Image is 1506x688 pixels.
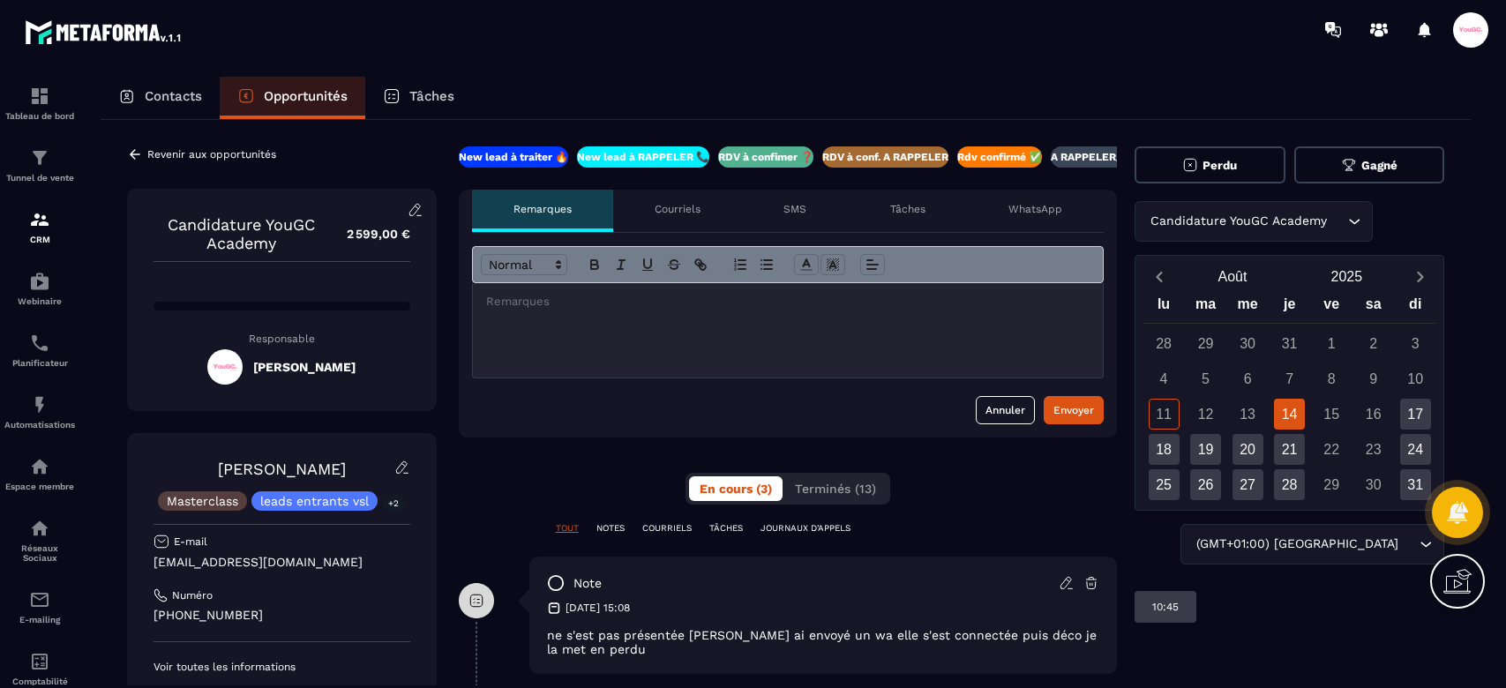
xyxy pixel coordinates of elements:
p: A RAPPELER/GHOST/NO SHOW✖️ [1051,150,1229,164]
div: ve [1310,292,1352,323]
div: 18 [1149,434,1180,465]
p: New lead à RAPPELER 📞 [577,150,709,164]
p: [DATE] 15:08 [566,601,630,615]
div: 30 [1233,328,1263,359]
div: 9 [1358,363,1389,394]
div: Envoyer [1053,401,1094,419]
a: Contacts [101,77,220,119]
a: social-networksocial-networkRéseaux Sociaux [4,505,75,576]
div: 2 [1358,328,1389,359]
div: 6 [1233,363,1263,394]
p: Courriels [655,202,701,216]
div: lu [1143,292,1185,323]
p: Tableau de bord [4,111,75,121]
div: 22 [1316,434,1347,465]
div: 14 [1274,399,1305,430]
button: Next month [1404,265,1436,288]
p: New lead à traiter 🔥 [459,150,568,164]
a: Opportunités [220,77,365,119]
div: 31 [1274,328,1305,359]
p: SMS [783,202,806,216]
h5: [PERSON_NAME] [253,360,356,374]
div: di [1394,292,1436,323]
div: 20 [1233,434,1263,465]
div: ma [1185,292,1227,323]
span: (GMT+01:00) [GEOGRAPHIC_DATA] [1192,535,1402,554]
div: je [1269,292,1311,323]
div: 21 [1274,434,1305,465]
div: sa [1352,292,1395,323]
input: Search for option [1402,535,1415,554]
p: RDV à confimer ❓ [718,150,813,164]
div: 24 [1400,434,1431,465]
p: Contacts [145,88,202,104]
div: me [1226,292,1269,323]
img: automations [29,394,50,415]
div: 31 [1400,469,1431,500]
div: 17 [1400,399,1431,430]
div: 28 [1149,328,1180,359]
p: Tâches [409,88,454,104]
p: Tunnel de vente [4,173,75,183]
p: Remarques [513,202,572,216]
img: formation [29,147,50,168]
button: En cours (3) [689,476,783,501]
img: logo [25,16,184,48]
button: Previous month [1143,265,1175,288]
div: 13 [1233,399,1263,430]
button: Open years overlay [1290,261,1404,292]
a: formationformationTableau de bord [4,72,75,134]
div: 1 [1316,328,1347,359]
div: 30 [1358,469,1389,500]
img: formation [29,86,50,107]
p: Responsable [154,333,410,345]
p: 10:45 [1152,600,1179,614]
div: 29 [1190,328,1221,359]
p: note [573,575,602,592]
div: Calendar days [1143,328,1436,500]
p: Tâches [890,202,925,216]
div: 19 [1190,434,1221,465]
p: Revenir aux opportunités [147,148,276,161]
button: Perdu [1135,146,1285,183]
a: automationsautomationsEspace membre [4,443,75,505]
img: scheduler [29,333,50,354]
div: 3 [1400,328,1431,359]
p: [EMAIL_ADDRESS][DOMAIN_NAME] [154,554,410,571]
img: social-network [29,518,50,539]
span: Perdu [1203,159,1237,172]
p: CRM [4,235,75,244]
div: Calendar wrapper [1143,292,1436,500]
img: email [29,589,50,610]
a: automationsautomationsWebinaire [4,258,75,319]
p: COURRIELS [642,522,692,535]
p: TÂCHES [709,522,743,535]
div: Search for option [1180,524,1444,565]
p: JOURNAUX D'APPELS [760,522,850,535]
div: 26 [1190,469,1221,500]
span: Gagné [1361,159,1397,172]
div: 15 [1316,399,1347,430]
button: Open months overlay [1175,261,1289,292]
span: Candidature YouGC Academy [1146,212,1330,231]
p: WhatsApp [1008,202,1062,216]
div: 4 [1149,363,1180,394]
p: NOTES [596,522,625,535]
a: automationsautomationsAutomatisations [4,381,75,443]
a: formationformationTunnel de vente [4,134,75,196]
div: 29 [1316,469,1347,500]
a: [PERSON_NAME] [218,460,346,478]
div: 28 [1274,469,1305,500]
div: 23 [1358,434,1389,465]
img: accountant [29,651,50,672]
a: emailemailE-mailing [4,576,75,638]
div: 12 [1190,399,1221,430]
p: Comptabilité [4,677,75,686]
p: Automatisations [4,420,75,430]
p: Candidature YouGC Academy [154,215,329,252]
div: 10 [1400,363,1431,394]
img: formation [29,209,50,230]
button: Envoyer [1044,396,1104,424]
a: schedulerschedulerPlanificateur [4,319,75,381]
div: 16 [1358,399,1389,430]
